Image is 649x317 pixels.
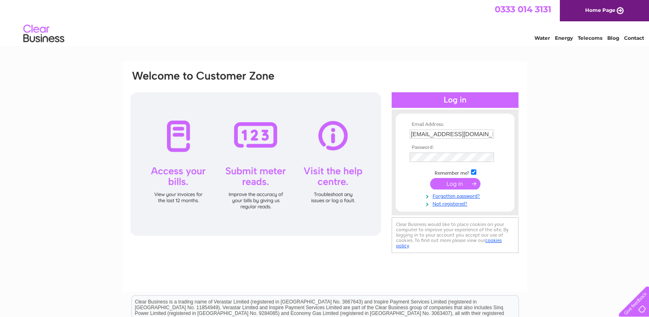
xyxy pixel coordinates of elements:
[23,21,65,46] img: logo.png
[624,35,644,41] a: Contact
[607,35,619,41] a: Blog
[408,168,503,176] td: Remember me?
[534,35,550,41] a: Water
[392,217,518,253] div: Clear Business would like to place cookies on your computer to improve your experience of the sit...
[408,145,503,151] th: Password:
[132,5,518,40] div: Clear Business is a trading name of Verastar Limited (registered in [GEOGRAPHIC_DATA] No. 3667643...
[408,122,503,128] th: Email Address:
[578,35,602,41] a: Telecoms
[396,237,502,249] a: cookies policy
[410,199,503,207] a: Not registered?
[430,178,480,189] input: Submit
[555,35,573,41] a: Energy
[410,192,503,199] a: Forgotten password?
[495,4,551,14] a: 0333 014 3131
